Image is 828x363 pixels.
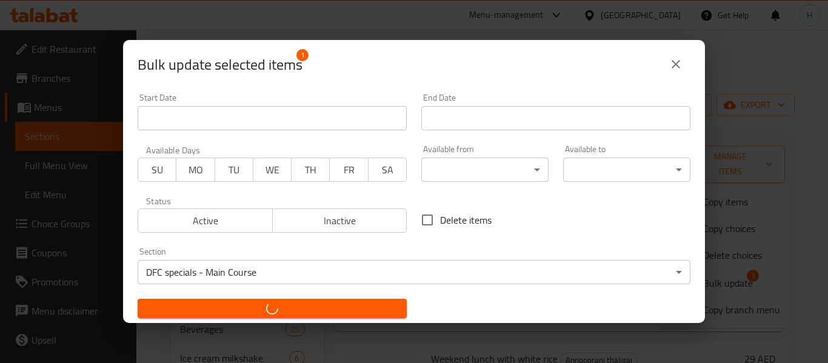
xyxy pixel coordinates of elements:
[220,161,249,179] span: TU
[138,208,273,233] button: Active
[373,161,402,179] span: SA
[138,158,176,182] button: SU
[296,49,309,61] span: 1
[138,260,690,284] div: DFC specials - Main Course
[215,158,253,182] button: TU
[291,158,330,182] button: TH
[176,158,215,182] button: MO
[368,158,407,182] button: SA
[296,161,325,179] span: TH
[329,158,368,182] button: FR
[421,158,549,182] div: ​
[138,55,302,75] span: Selected items count
[253,158,292,182] button: WE
[335,161,363,179] span: FR
[661,50,690,79] button: close
[272,208,407,233] button: Inactive
[278,212,402,230] span: Inactive
[440,213,492,227] span: Delete items
[181,161,210,179] span: MO
[143,161,172,179] span: SU
[258,161,287,179] span: WE
[143,212,268,230] span: Active
[563,158,690,182] div: ​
